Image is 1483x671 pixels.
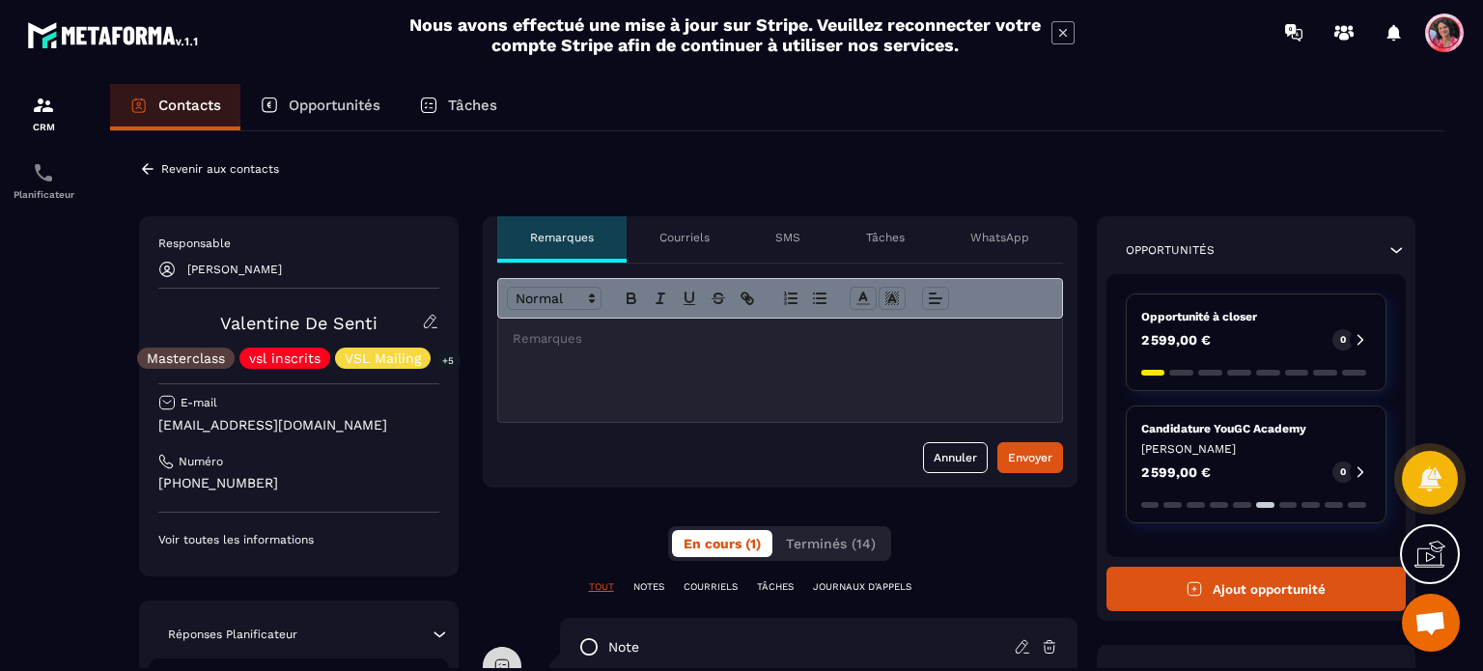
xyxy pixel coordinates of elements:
p: Contacts [158,97,221,114]
p: Responsable [158,236,439,251]
img: scheduler [32,161,55,184]
p: Revenir aux contacts [161,162,279,176]
a: schedulerschedulerPlanificateur [5,147,82,214]
p: [EMAIL_ADDRESS][DOMAIN_NAME] [158,416,439,434]
p: [PERSON_NAME] [187,263,282,276]
p: TOUT [589,580,614,594]
p: CRM [5,122,82,132]
a: Tâches [400,84,517,130]
p: note [608,638,639,657]
img: formation [32,94,55,117]
p: Réponses Planificateur [168,627,297,642]
p: 2 599,00 € [1141,333,1211,347]
p: NOTES [633,580,664,594]
img: logo [27,17,201,52]
p: Opportunité à closer [1141,309,1372,324]
div: Envoyer [1008,448,1052,467]
p: Courriels [659,230,710,245]
p: +5 [435,350,461,371]
p: TÂCHES [757,580,794,594]
div: Ouvrir le chat [1402,594,1460,652]
a: Opportunités [240,84,400,130]
a: formationformationCRM [5,79,82,147]
p: SMS [775,230,800,245]
button: Annuler [923,442,988,473]
button: Ajout opportunité [1106,567,1407,611]
p: JOURNAUX D'APPELS [813,580,911,594]
p: Candidature YouGC Academy [1141,421,1372,436]
button: Terminés (14) [774,530,887,557]
p: [PERSON_NAME] [1141,441,1372,457]
p: COURRIELS [684,580,738,594]
p: Remarques [530,230,594,245]
p: Masterclass [147,351,225,365]
p: 0 [1340,333,1346,347]
p: Opportunités [1126,242,1215,258]
a: Contacts [110,84,240,130]
p: vsl inscrits [249,351,321,365]
p: E-mail [181,395,217,410]
p: Tâches [448,97,497,114]
p: Voir toutes les informations [158,532,439,547]
p: 2 599,00 € [1141,465,1211,479]
span: En cours (1) [684,536,761,551]
h2: Nous avons effectué une mise à jour sur Stripe. Veuillez reconnecter votre compte Stripe afin de ... [408,14,1042,55]
p: 0 [1340,465,1346,479]
p: [PHONE_NUMBER] [158,474,439,492]
span: Terminés (14) [786,536,876,551]
p: Numéro [179,454,223,469]
a: Valentine De Senti [220,313,378,333]
p: Planificateur [5,189,82,200]
button: Envoyer [997,442,1063,473]
p: VSL Mailing [345,351,421,365]
p: WhatsApp [970,230,1029,245]
p: Opportunités [289,97,380,114]
p: Tâches [866,230,905,245]
button: En cours (1) [672,530,772,557]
